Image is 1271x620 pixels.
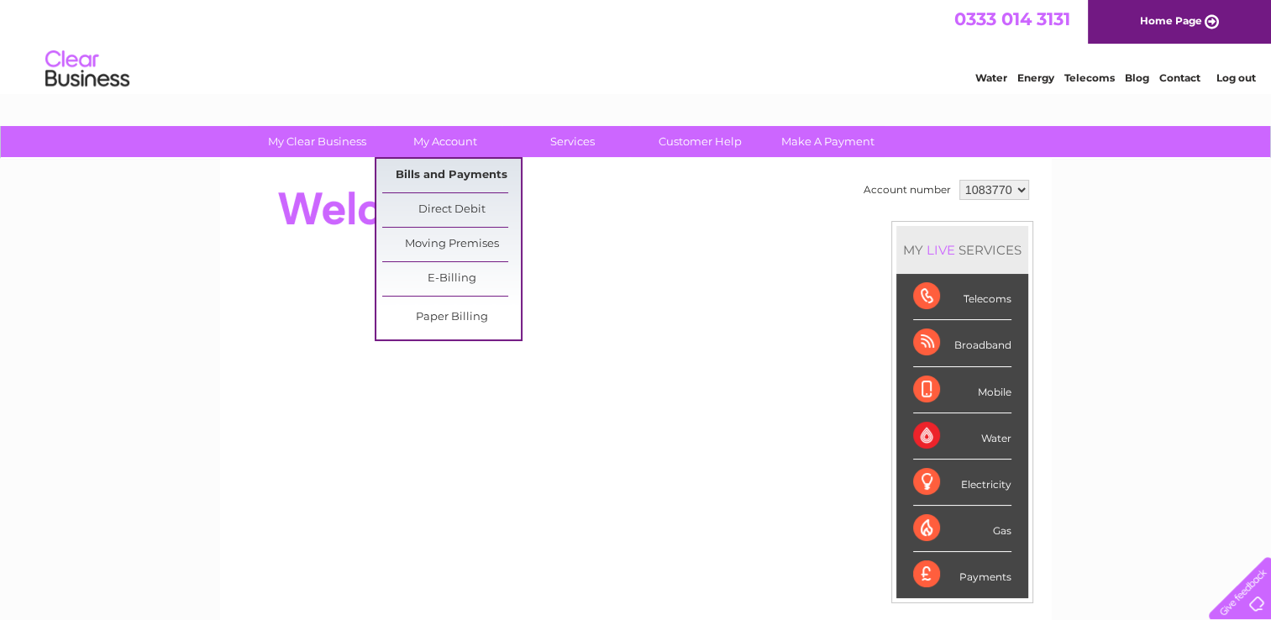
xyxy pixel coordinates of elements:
div: Mobile [913,367,1011,413]
a: Log out [1216,71,1255,84]
div: Broadband [913,320,1011,366]
div: Payments [913,552,1011,597]
a: Moving Premises [382,228,521,261]
a: Water [975,71,1007,84]
div: Gas [913,506,1011,552]
a: My Account [376,126,514,157]
div: Water [913,413,1011,460]
div: MY SERVICES [896,226,1028,274]
a: Paper Billing [382,301,521,334]
a: Bills and Payments [382,159,521,192]
div: Electricity [913,460,1011,506]
div: Telecoms [913,274,1011,320]
a: My Clear Business [248,126,386,157]
a: Make A Payment [759,126,897,157]
a: 0333 014 3131 [954,8,1070,29]
a: Direct Debit [382,193,521,227]
a: Telecoms [1064,71,1115,84]
a: Contact [1159,71,1200,84]
img: logo.png [45,44,130,95]
a: E-Billing [382,262,521,296]
a: Customer Help [631,126,769,157]
a: Services [503,126,642,157]
div: LIVE [923,242,959,258]
a: Energy [1017,71,1054,84]
div: Clear Business is a trading name of Verastar Limited (registered in [GEOGRAPHIC_DATA] No. 3667643... [239,9,1033,81]
td: Account number [859,176,955,204]
a: Blog [1125,71,1149,84]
